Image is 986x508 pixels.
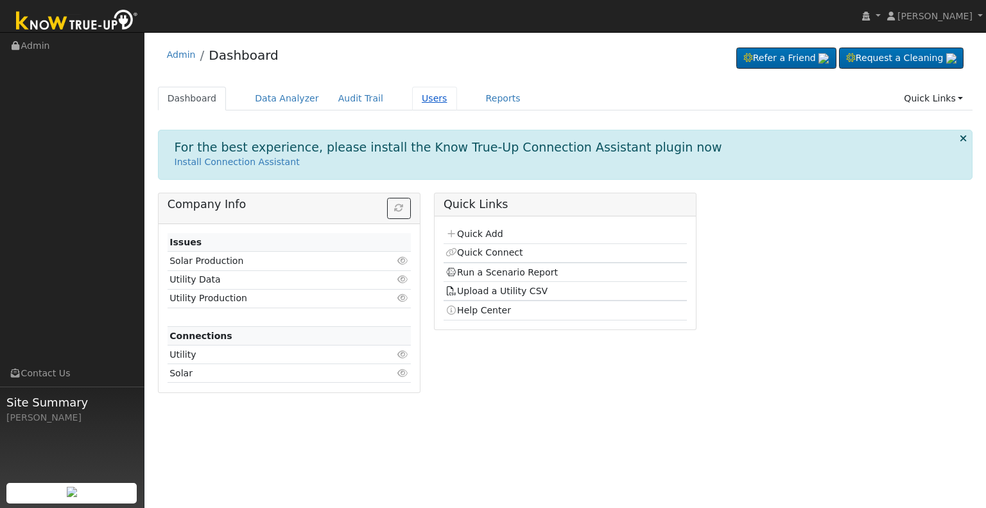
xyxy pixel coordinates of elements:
a: Dashboard [158,87,227,110]
td: Solar Production [168,252,372,270]
a: Refer a Friend [736,48,836,69]
a: Users [412,87,457,110]
i: Click to view [397,369,409,378]
a: Upload a Utility CSV [445,286,548,296]
i: Click to view [397,350,409,359]
img: retrieve [67,487,77,497]
a: Install Connection Assistant [175,157,300,167]
h5: Quick Links [444,198,687,211]
strong: Connections [169,331,232,341]
img: Know True-Up [10,7,144,36]
a: Reports [476,87,530,110]
h1: For the best experience, please install the Know True-Up Connection Assistant plugin now [175,140,722,155]
h5: Company Info [168,198,411,211]
i: Click to view [397,256,409,265]
td: Solar [168,364,372,383]
a: Admin [167,49,196,60]
td: Utility Production [168,289,372,308]
strong: Issues [169,237,202,247]
span: [PERSON_NAME] [897,11,973,21]
a: Request a Cleaning [839,48,964,69]
a: Run a Scenario Report [445,267,558,277]
a: Dashboard [209,48,279,63]
i: Click to view [397,293,409,302]
a: Data Analyzer [245,87,329,110]
a: Audit Trail [329,87,393,110]
td: Utility [168,346,372,364]
div: [PERSON_NAME] [6,411,137,425]
img: retrieve [946,53,956,64]
a: Quick Connect [445,247,523,258]
img: retrieve [818,53,829,64]
td: Utility Data [168,270,372,289]
span: Site Summary [6,394,137,411]
a: Quick Add [445,229,503,239]
i: Click to view [397,275,409,284]
a: Quick Links [894,87,973,110]
a: Help Center [445,305,511,315]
